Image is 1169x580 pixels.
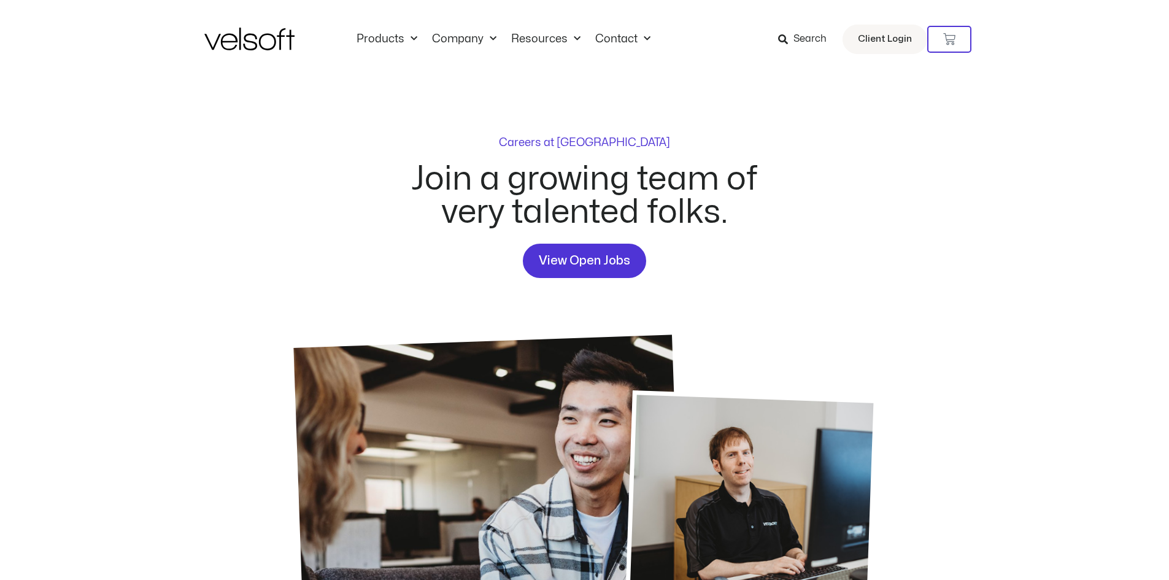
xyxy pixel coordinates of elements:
a: Client Login [843,25,927,54]
img: Velsoft Training Materials [204,28,295,50]
span: Search [793,31,827,47]
a: ResourcesMenu Toggle [504,33,588,46]
h2: Join a growing team of very talented folks. [397,163,773,229]
a: Search [778,29,835,50]
span: Client Login [858,31,912,47]
p: Careers at [GEOGRAPHIC_DATA] [499,137,670,149]
span: View Open Jobs [539,251,630,271]
nav: Menu [349,33,658,46]
a: ContactMenu Toggle [588,33,658,46]
a: ProductsMenu Toggle [349,33,425,46]
a: CompanyMenu Toggle [425,33,504,46]
a: View Open Jobs [523,244,646,278]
